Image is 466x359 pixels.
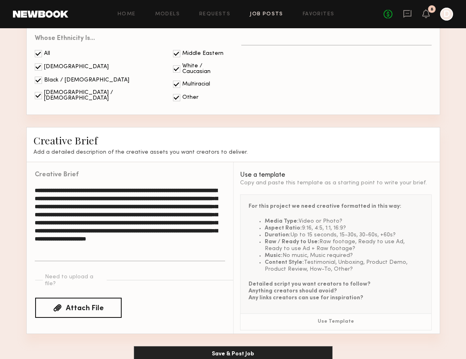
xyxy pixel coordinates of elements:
div: Need to upload a file? [45,274,105,288]
div: 8 [430,7,433,12]
button: Use Template [240,314,431,330]
div: [DEMOGRAPHIC_DATA] / [DEMOGRAPHIC_DATA] [44,90,168,101]
li: Testimonial, Unboxing, Product Demo, Product Review, How-To, Other? [265,259,423,273]
div: Middle Eastern [182,51,224,56]
span: Raw / Ready to Use: [265,239,319,244]
div: All [44,51,50,56]
a: Favorites [303,12,335,17]
div: Multiracial [182,81,210,87]
div: [DEMOGRAPHIC_DATA] [44,64,109,70]
span: Music: [265,253,283,258]
a: D [440,8,453,21]
li: Up to 15 seconds, 15-30s, 30-60s, +60s? [265,232,423,238]
span: Media Type: [265,219,299,224]
div: For this project we need creative formatted in this way: [249,203,423,210]
span: Aspect Ratio: [265,225,302,231]
h3: Add a detailed description of the creative assets you want creators to deliver. [34,149,433,156]
div: Copy and paste this template as a starting point to write your brief. [240,179,432,186]
li: Video or Photo? [265,218,423,225]
p: Detailed script you want creators to follow? Anything creators should avoid? Any links creators c... [249,281,423,301]
div: White / Caucasian [182,63,232,75]
span: Creative Brief [34,134,98,147]
li: Raw footage, Ready to use Ad, Ready to use Ad + Raw footage? [265,238,423,252]
span: Content Style: [265,260,304,265]
li: 9:16, 4:5, 1:1, 16:9? [265,225,423,232]
a: Home [118,12,136,17]
a: Job Posts [250,12,283,17]
div: Black / [DEMOGRAPHIC_DATA] [44,77,129,83]
div: Use a template [240,172,432,178]
div: Attach File [66,305,104,312]
a: Models [155,12,180,17]
div: Whose ethnicity is... [35,35,95,42]
div: Other [182,95,198,100]
a: Requests [199,12,230,17]
div: Creative Brief [35,172,78,178]
span: Duration: [265,232,291,238]
li: No music, Music required? [265,252,423,259]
